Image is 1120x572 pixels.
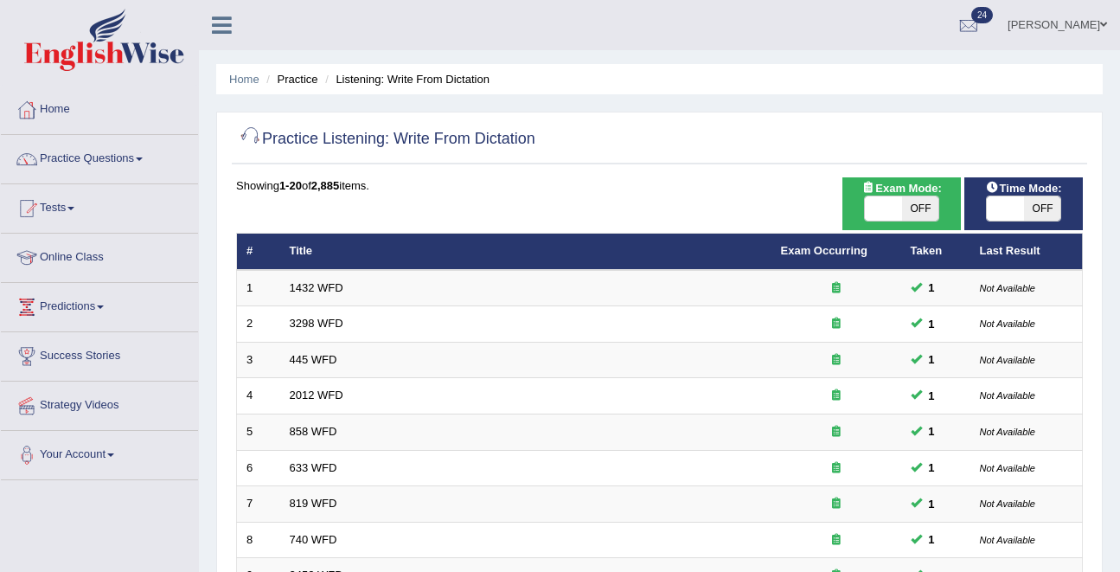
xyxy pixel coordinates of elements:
[290,317,343,330] a: 3298 WFD
[980,427,1035,437] small: Not Available
[842,177,961,230] div: Show exams occurring in exams
[237,522,280,558] td: 8
[1,86,198,129] a: Home
[237,306,280,343] td: 2
[1024,196,1061,221] span: OFF
[781,460,892,477] div: Exam occurring question
[1,283,198,326] a: Predictions
[1,135,198,178] a: Practice Questions
[980,498,1035,509] small: Not Available
[237,450,280,486] td: 6
[979,179,1069,197] span: Time Mode:
[290,389,343,402] a: 2012 WFD
[237,234,280,270] th: #
[781,496,892,512] div: Exam occurring question
[980,283,1035,293] small: Not Available
[290,497,337,510] a: 819 WFD
[280,234,771,270] th: Title
[1,184,198,228] a: Tests
[922,387,942,405] span: You can still take this question
[279,179,302,192] b: 1-20
[781,280,892,297] div: Exam occurring question
[1,234,198,277] a: Online Class
[980,463,1035,473] small: Not Available
[781,352,892,369] div: Exam occurring question
[311,179,340,192] b: 2,885
[236,126,535,152] h2: Practice Listening: Write From Dictation
[854,179,948,197] span: Exam Mode:
[922,495,942,513] span: You can still take this question
[970,234,1083,270] th: Last Result
[290,425,337,438] a: 858 WFD
[922,530,942,549] span: You can still take this question
[290,533,337,546] a: 740 WFD
[237,378,280,415] td: 4
[902,196,939,221] span: OFF
[922,279,942,297] span: You can still take this question
[237,486,280,523] td: 7
[781,388,892,404] div: Exam occurring question
[237,342,280,378] td: 3
[922,422,942,440] span: You can still take this question
[1,431,198,474] a: Your Account
[237,415,280,451] td: 5
[781,244,867,257] a: Exam Occurring
[971,7,993,23] span: 24
[922,315,942,333] span: You can still take this question
[290,461,337,474] a: 633 WFD
[980,390,1035,401] small: Not Available
[1,382,198,425] a: Strategy Videos
[980,318,1035,329] small: Not Available
[922,459,942,477] span: You can still take this question
[262,71,317,87] li: Practice
[290,281,343,294] a: 1432 WFD
[236,177,1083,194] div: Showing of items.
[980,355,1035,365] small: Not Available
[901,234,970,270] th: Taken
[781,316,892,332] div: Exam occurring question
[922,350,942,369] span: You can still take this question
[290,353,337,366] a: 445 WFD
[980,535,1035,545] small: Not Available
[321,71,490,87] li: Listening: Write From Dictation
[237,270,280,306] td: 1
[781,532,892,549] div: Exam occurring question
[781,424,892,440] div: Exam occurring question
[229,73,259,86] a: Home
[1,332,198,376] a: Success Stories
